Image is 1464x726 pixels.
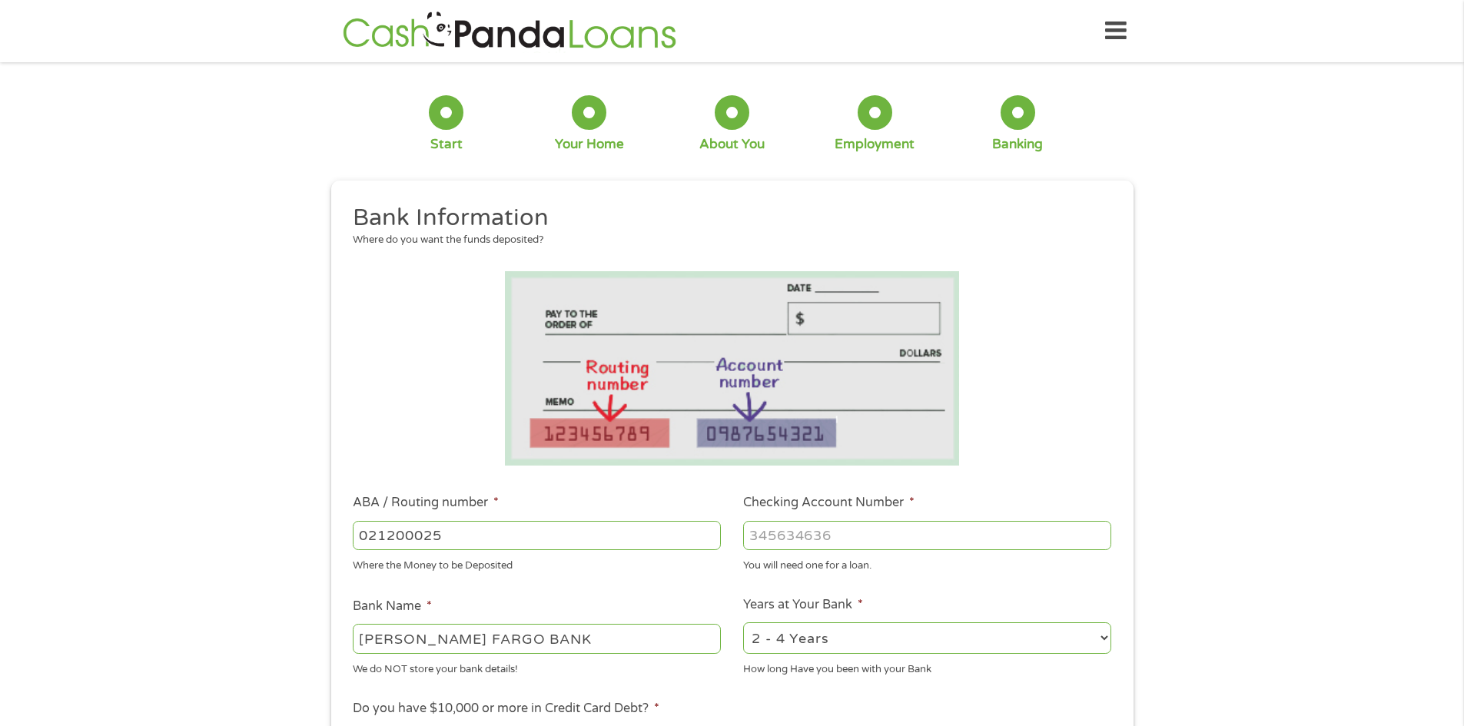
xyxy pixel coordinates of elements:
[743,656,1111,677] div: How long Have you been with your Bank
[338,9,681,53] img: GetLoanNow Logo
[743,495,915,511] label: Checking Account Number
[992,136,1043,153] div: Banking
[743,553,1111,574] div: You will need one for a loan.
[353,553,721,574] div: Where the Money to be Deposited
[353,598,432,615] label: Bank Name
[835,136,915,153] div: Employment
[353,701,659,717] label: Do you have $10,000 or more in Credit Card Debt?
[353,521,721,550] input: 263177916
[743,521,1111,550] input: 345634636
[555,136,624,153] div: Your Home
[353,495,499,511] label: ABA / Routing number
[699,136,765,153] div: About You
[353,233,1100,248] div: Where do you want the funds deposited?
[743,597,863,613] label: Years at Your Bank
[353,203,1100,234] h2: Bank Information
[505,271,960,466] img: Routing number location
[430,136,463,153] div: Start
[353,656,721,677] div: We do NOT store your bank details!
